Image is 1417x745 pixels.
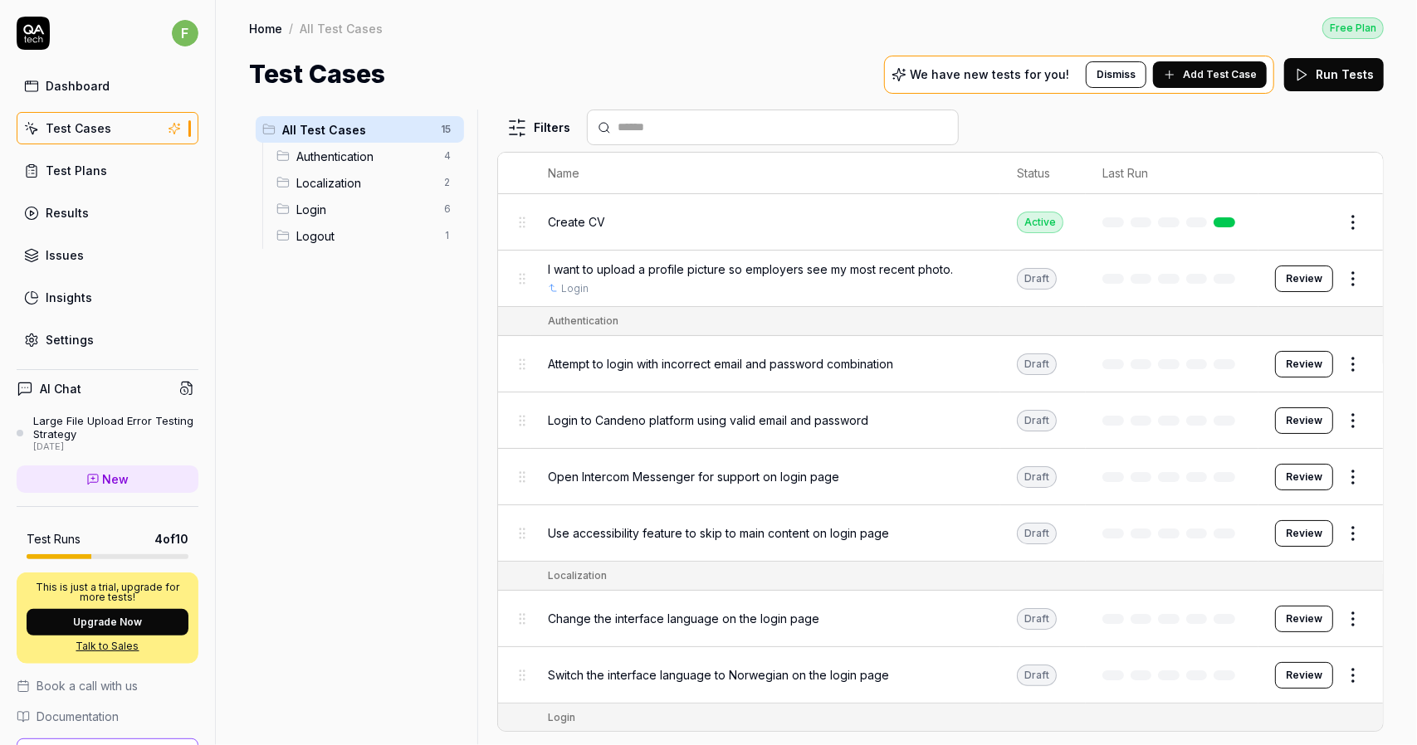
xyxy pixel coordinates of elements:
div: Test Plans [46,162,107,179]
div: Drag to reorderLogin6 [270,196,464,222]
div: Localization [548,568,607,583]
button: Review [1275,351,1333,377]
tr: I want to upload a profile picture so employers see my most recent photo.LoginDraftReview [498,251,1383,307]
button: Free Plan [1322,17,1384,39]
p: We have new tests for you! [910,69,1069,80]
a: Large File Upload Error Testing Strategy[DATE] [17,414,198,452]
div: Draft [1017,608,1057,630]
span: f [172,20,198,46]
div: Insights [46,289,92,306]
div: Active [1017,212,1063,233]
button: Run Tests [1284,58,1384,91]
button: Review [1275,662,1333,689]
span: All Test Cases [282,121,431,139]
tr: Change the interface language on the login pageDraftReview [498,591,1383,647]
button: Dismiss [1086,61,1146,88]
tr: Switch the interface language to Norwegian on the login pageDraftReview [498,647,1383,704]
tr: Attempt to login with incorrect email and password combinationDraftReview [498,336,1383,392]
a: Test Plans [17,154,198,187]
button: f [172,17,198,50]
div: Draft [1017,523,1057,544]
span: Add Test Case [1183,67,1257,82]
button: Review [1275,464,1333,490]
span: Create CV [548,213,605,231]
span: Book a call with us [37,677,138,694]
button: Review [1275,520,1333,547]
span: 6 [437,199,457,219]
h4: AI Chat [40,380,81,397]
button: Add Test Case [1153,61,1267,88]
div: [DATE] [33,441,198,453]
a: Login [561,281,589,296]
span: Localization [296,174,434,192]
tr: Create CVActive [498,194,1383,251]
tr: Use accessibility feature to skip to main content on login pageDraftReview [498,505,1383,562]
div: Drag to reorderLogout1 [270,222,464,249]
div: Draft [1017,353,1057,375]
div: Issues [46,246,84,264]
button: Upgrade Now [27,609,188,635]
span: Login to Candeno platform using valid email and password [548,411,868,429]
a: Home [249,20,282,37]
tr: Login to Candeno platform using valid email and passwordDraftReview [498,392,1383,449]
div: Settings [46,331,94,348]
div: Drag to reorderAuthentication4 [270,143,464,169]
span: Authentication [296,148,434,165]
span: 4 of 10 [154,530,188,548]
span: Logout [296,227,434,245]
a: Insights [17,281,198,314]
button: Review [1275,407,1333,434]
a: New [17,465,198,493]
div: Results [46,204,89,222]
span: Attempt to login with incorrect email and password combination [548,355,893,372]
div: Draft [1017,665,1057,686]
h1: Test Cases [249,56,385,93]
span: 2 [437,173,457,192]
div: Draft [1017,466,1057,488]
a: Book a call with us [17,677,198,694]
th: Status [1000,153,1086,194]
a: Test Cases [17,112,198,144]
a: Dashboard [17,70,198,102]
button: Filters [497,111,580,144]
span: Open Intercom Messenger for support on login page [548,468,839,485]
p: This is just a trial, upgrade for more tests! [27,582,188,602]
th: Name [531,153,1000,194]
a: Issues [17,239,198,271]
span: Documentation [37,708,119,725]
span: Login [296,201,434,218]
span: Use accessibility feature to skip to main content on login page [548,524,889,542]
div: Draft [1017,268,1057,290]
span: I want to upload a profile picture so employers see my most recent photo. [548,261,953,278]
span: Switch the interface language to Norwegian on the login page [548,666,889,684]
div: Test Cases [46,119,111,137]
div: Authentication [548,314,618,329]
a: Documentation [17,708,198,725]
span: 15 [434,119,457,139]
th: Last Run [1086,153,1258,194]
button: Review [1275,606,1333,632]
span: Change the interface language on the login page [548,610,819,627]
div: Drag to reorderLocalization2 [270,169,464,196]
button: Review [1275,265,1333,292]
span: 4 [437,146,457,166]
span: 1 [437,226,457,246]
div: / [289,20,293,37]
div: Dashboard [46,77,110,95]
a: Talk to Sales [27,639,188,654]
div: Large File Upload Error Testing Strategy [33,414,198,441]
div: Draft [1017,410,1057,431]
span: New [103,470,129,488]
tr: Open Intercom Messenger for support on login pageDraftReview [498,449,1383,505]
a: Settings [17,324,198,356]
div: Login [548,710,575,725]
